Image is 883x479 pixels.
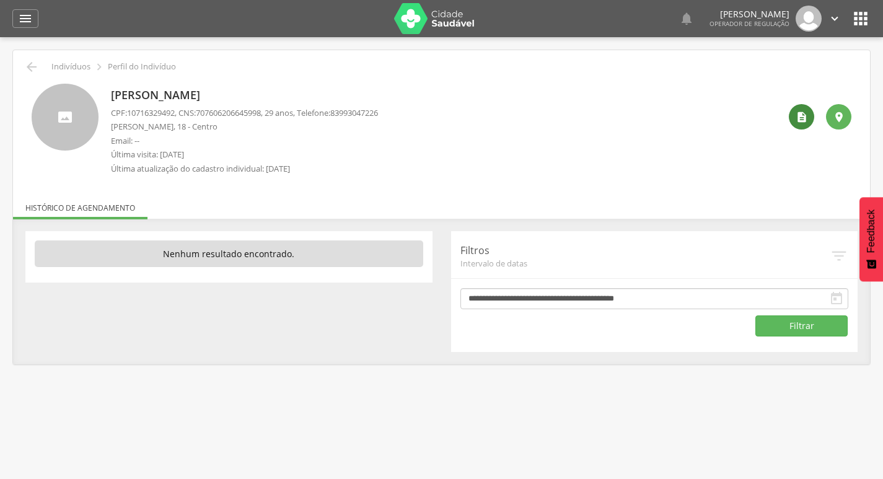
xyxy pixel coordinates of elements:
i:  [18,11,33,26]
p: Última visita: [DATE] [111,149,378,160]
a:  [828,6,841,32]
i: Voltar [24,59,39,74]
p: [PERSON_NAME] [111,87,378,103]
i:  [829,291,844,306]
a:  [679,6,694,32]
span: 10716329492 [127,107,175,118]
p: Filtros [460,244,830,258]
span: 83993047226 [330,107,378,118]
p: [PERSON_NAME], 18 - Centro [111,121,378,133]
i:  [851,9,871,29]
p: CPF: , CNS: , 29 anos, Telefone: [111,107,378,119]
button: Feedback - Mostrar pesquisa [859,197,883,281]
p: Última atualização do cadastro individual: [DATE] [111,163,378,175]
i:  [796,111,808,123]
button: Filtrar [755,315,848,336]
p: Nenhum resultado encontrado. [35,240,423,268]
i:  [92,60,106,74]
p: Indivíduos [51,62,90,72]
i:  [830,247,848,265]
span: Operador de regulação [709,19,789,28]
i:  [679,11,694,26]
i:  [828,12,841,25]
p: Perfil do Indivíduo [108,62,176,72]
span: Intervalo de datas [460,258,830,269]
p: Email: -- [111,135,378,147]
span: 707606206645998 [196,107,261,118]
a:  [12,9,38,28]
i:  [833,111,845,123]
div: Localização [826,104,851,130]
span: Feedback [866,209,877,253]
div: Ver histórico de cadastramento [789,104,814,130]
p: [PERSON_NAME] [709,10,789,19]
